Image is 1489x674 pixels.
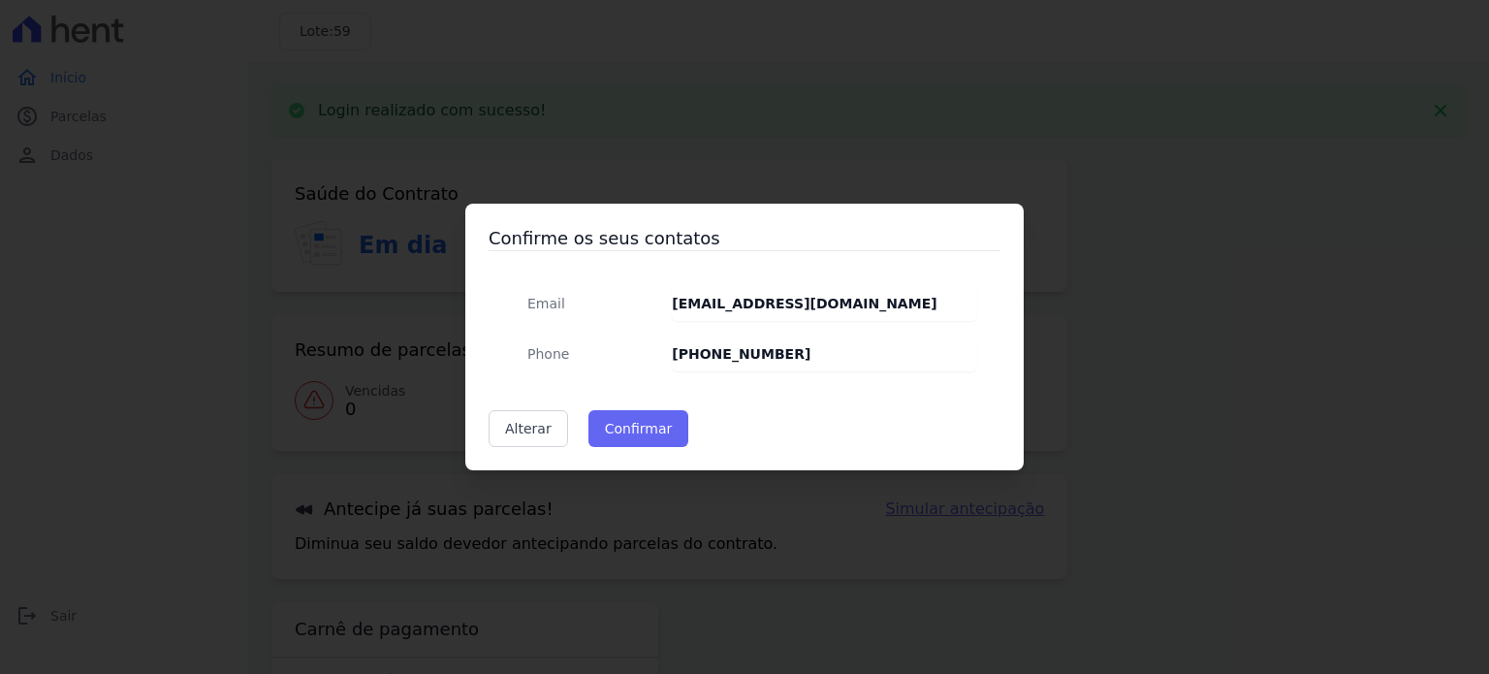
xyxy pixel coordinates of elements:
span: translation missing: pt-BR.public.contracts.modal.confirmation.email [527,296,565,311]
button: Confirmar [588,410,689,447]
strong: [PHONE_NUMBER] [672,346,810,362]
strong: [EMAIL_ADDRESS][DOMAIN_NAME] [672,296,936,311]
a: Alterar [489,410,568,447]
h3: Confirme os seus contatos [489,227,1000,250]
span: translation missing: pt-BR.public.contracts.modal.confirmation.phone [527,346,569,362]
